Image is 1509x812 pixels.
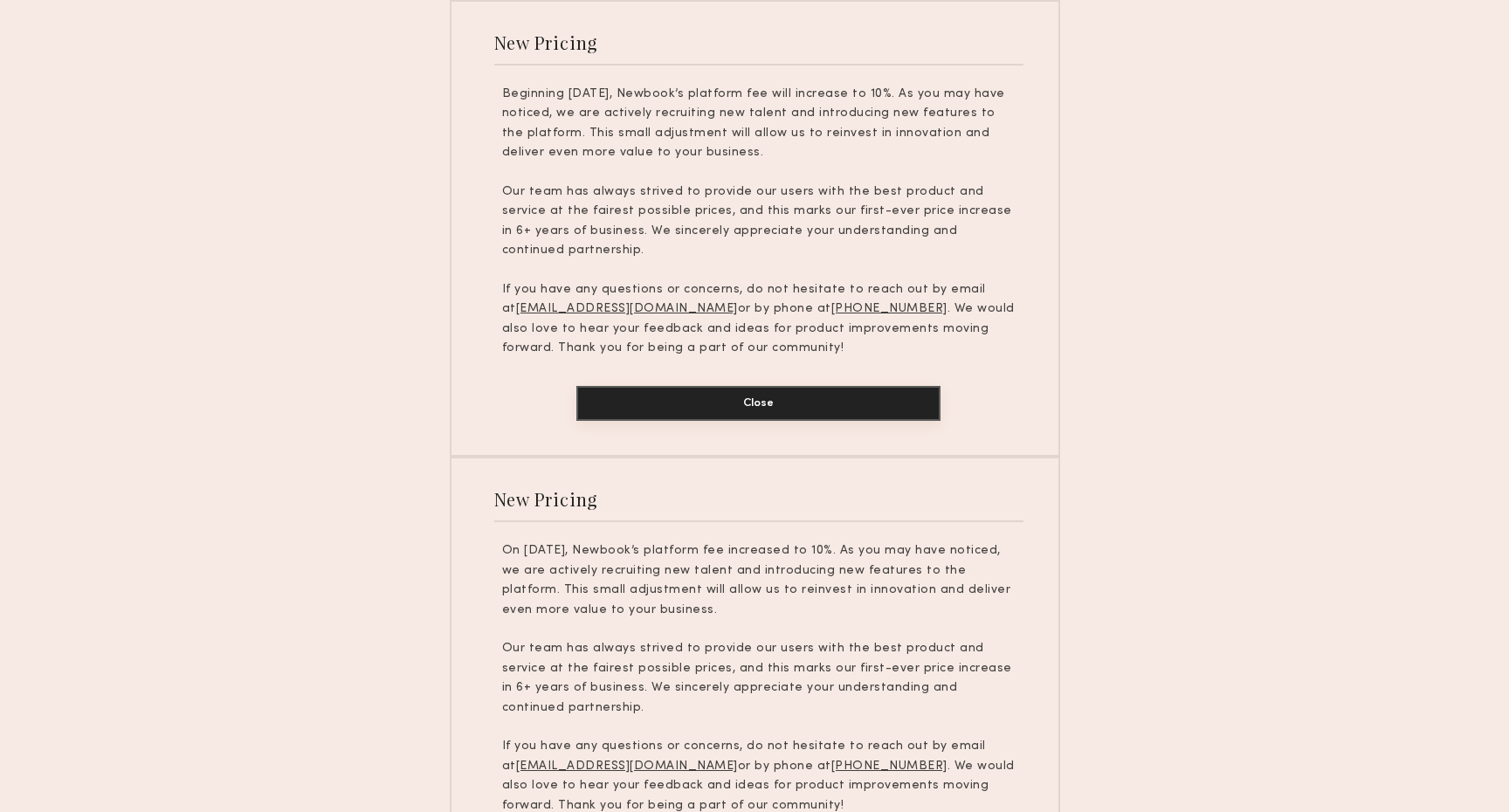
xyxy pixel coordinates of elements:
div: New Pricing [494,31,598,54]
p: On [DATE], Newbook’s platform fee increased to 10%. As you may have noticed, we are actively recr... [502,541,1016,620]
p: Our team has always strived to provide our users with the best product and service at the fairest... [502,182,1016,261]
u: [PHONE_NUMBER] [831,303,947,314]
u: [PHONE_NUMBER] [831,760,947,772]
p: Beginning [DATE], Newbook’s platform fee will increase to 10%. As you may have noticed, we are ac... [502,85,1016,163]
div: New Pricing [494,487,598,511]
u: [EMAIL_ADDRESS][DOMAIN_NAME] [516,760,738,772]
p: If you have any questions or concerns, do not hesitate to reach out by email at or by phone at . ... [502,280,1016,359]
button: Close [576,386,941,421]
u: [EMAIL_ADDRESS][DOMAIN_NAME] [516,303,738,314]
p: Our team has always strived to provide our users with the best product and service at the fairest... [502,639,1016,718]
